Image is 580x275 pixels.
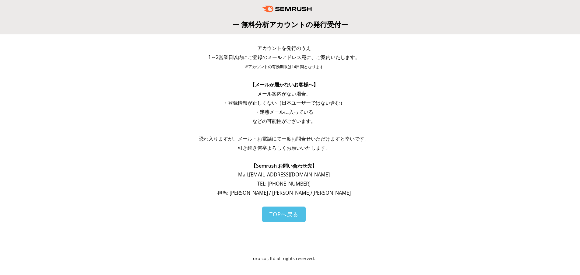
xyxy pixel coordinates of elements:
[238,144,330,151] span: 引き続き何卒よろしくお願いいたします。
[257,90,311,97] span: メール案内がない場合、
[253,256,315,261] span: oro co., ltd all rights reserved.
[255,109,313,115] span: ・迷惑メールに入っている
[257,45,311,51] span: アカウントを発行のうえ
[199,135,369,142] span: 恐れ入りますが、メール・お電話にて一度お問合せいただけますと幸いです。
[217,190,351,196] span: 担当: [PERSON_NAME] / [PERSON_NAME]/[PERSON_NAME]
[269,211,298,218] span: TOPへ戻る
[232,19,348,29] span: ー 無料分析アカウントの発行受付ー
[238,171,330,178] span: Mail: [EMAIL_ADDRESS][DOMAIN_NAME]
[250,81,318,88] span: 【メールが届かないお客様へ】
[262,207,306,222] a: TOPへ戻る
[257,180,311,187] span: TEL: [PHONE_NUMBER]
[244,64,324,69] span: ※アカウントの有効期限は14日間となります
[223,99,345,106] span: ・登録情報が正しくない（日本ユーザーではない含む）
[252,118,316,124] span: などの可能性がございます。
[208,54,360,61] span: 1～2営業日以内にご登録のメールアドレス宛に、ご案内いたします。
[251,162,317,169] span: 【Semrush お問い合わせ先】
